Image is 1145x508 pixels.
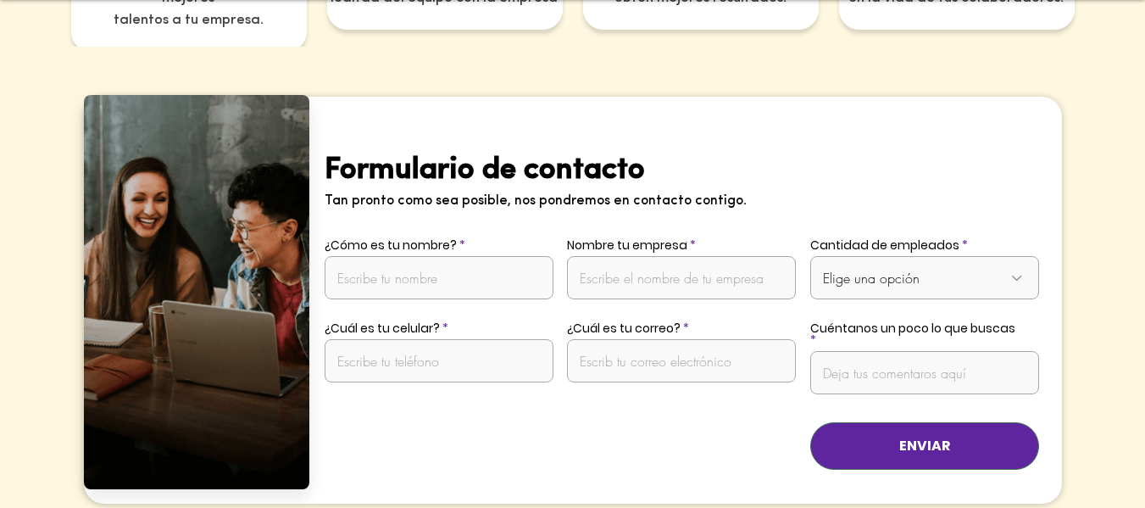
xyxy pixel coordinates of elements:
[325,194,747,208] span: Tan pronto como sea posible, nos pondremos en contacto contigo.
[114,13,264,27] span: talentos a tu empresa.
[810,322,1039,346] label: Cuéntanos un poco lo que buscas
[325,239,553,251] label: ¿Cómo es tu nombre?
[567,339,796,382] input: Escrib tu correo electrónico
[567,239,796,251] label: Nombre tu empresa
[325,322,553,334] label: ¿Cuál es tu celular?
[84,95,309,489] img: Persona trabajando.png
[325,339,553,382] input: Escribe tu teléfono
[325,256,553,299] input: Escribe tu nombre
[567,322,796,334] label: ¿Cuál es tu correo?
[810,422,1039,470] button: ENVIAR
[325,155,645,186] span: Formulario de contacto
[810,351,1039,394] input: Deja tus comentaros aquí
[309,97,1061,503] div: Presentación de diapositivas
[1047,410,1128,491] iframe: Messagebird Livechat Widget
[810,239,1039,251] label: Cantidad de empleados
[567,256,796,299] input: Escribe el nombre de tu empresa
[899,437,950,455] span: ENVIAR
